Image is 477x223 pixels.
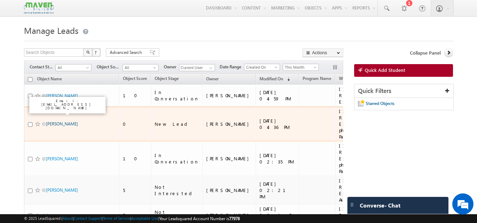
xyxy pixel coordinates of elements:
[123,121,148,127] div: 0
[46,121,78,126] a: [PERSON_NAME]
[260,118,296,130] div: [DATE] 04:36 PM
[244,64,280,71] a: Created On
[339,178,376,203] div: IIT-Roorkee-Executive-Asic
[28,77,32,82] input: Check all records
[339,108,376,140] div: IIT-Roorkee-Executive-physical-Paid
[123,187,148,193] div: 5
[55,64,91,71] a: All
[123,92,148,99] div: 10
[159,216,240,221] span: Your Leadsquared Account Number is
[229,216,240,221] span: 77978
[354,64,453,77] a: Quick Add Student
[206,92,252,99] div: [PERSON_NAME]
[155,184,199,197] div: Not Interested
[103,216,130,221] a: Terms of Service
[155,209,199,222] div: Not Interested
[123,76,147,81] span: Object Score
[110,49,144,56] span: Advanced Search
[151,75,182,84] a: Object Stage
[97,64,123,70] span: Object Source
[206,187,252,193] div: [PERSON_NAME]
[260,89,296,102] div: [DATE] 04:59 PM
[30,64,55,70] span: Contact Stage
[360,202,400,209] span: Converse - Chat
[24,215,240,222] span: © 2025 LeadSquared | | | | |
[155,76,179,81] span: Object Stage
[283,64,319,71] a: This Month
[34,75,65,84] a: Object Name
[46,213,56,218] a: Annu
[119,75,150,84] a: Object Score
[46,156,78,161] a: [PERSON_NAME]
[131,216,158,221] a: Acceptable Use
[205,64,214,72] a: Show All Items
[32,99,103,110] p: Email: [EMAIL_ADDRESS][DOMAIN_NAME]
[56,64,89,71] span: All
[164,64,179,70] span: Owner
[349,202,355,207] img: carter-drag
[155,89,199,102] div: In Conversation
[339,76,364,81] span: Website Page
[123,64,156,71] span: All
[299,75,335,84] a: Program Name
[179,64,215,71] input: Type to Search
[46,187,78,193] a: [PERSON_NAME]
[123,64,159,71] a: All
[95,49,98,55] span: ?
[244,64,278,70] span: Created On
[24,25,78,36] span: Manage Leads
[260,152,296,165] div: [DATE] 02:35 PM
[339,86,376,105] div: IIT-Roorkee-Executive
[354,84,454,98] div: Quick Filters
[366,101,394,106] span: Starred Objects
[284,76,290,82] span: (sorted descending)
[206,155,252,162] div: [PERSON_NAME]
[155,121,199,127] div: New Lead
[220,64,244,70] span: Date Range
[123,212,148,218] div: 5
[335,75,368,84] a: Website Page
[123,155,148,162] div: 10
[365,67,405,73] span: Quick Add Student
[339,143,376,174] div: IIT-Roorkee-Executive-physical-Paid
[206,76,219,81] span: Owner
[303,48,343,57] button: Actions
[92,48,101,57] button: ?
[260,76,283,81] span: Modified On
[206,121,252,127] div: [PERSON_NAME]
[46,93,78,98] a: [PERSON_NAME]
[256,75,293,84] a: Modified On (sorted descending)
[62,216,73,221] a: About
[155,152,199,165] div: In Conversation
[283,64,317,70] span: This Month
[206,212,252,218] div: [PERSON_NAME]
[303,76,331,81] span: Program Name
[24,2,54,14] img: Custom Logo
[74,216,102,221] a: Contact Support
[410,50,441,56] span: Collapse Panel
[260,181,296,200] div: [DATE] 02:21 PM
[86,50,90,54] img: Search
